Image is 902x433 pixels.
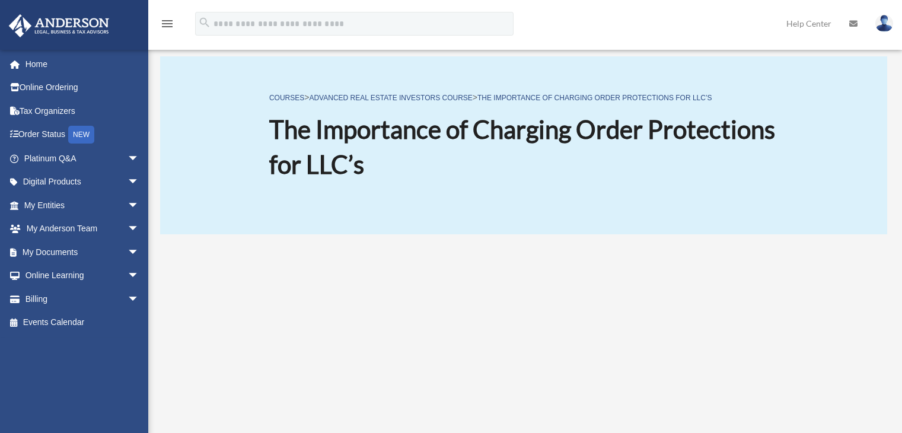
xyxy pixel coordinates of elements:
i: menu [160,17,174,31]
a: Home [8,52,157,76]
a: Billingarrow_drop_down [8,287,157,311]
a: Tax Organizers [8,99,157,123]
h1: The Importance of Charging Order Protections for LLC’s [269,112,778,182]
a: Online Learningarrow_drop_down [8,264,157,288]
img: Anderson Advisors Platinum Portal [5,14,113,37]
a: My Anderson Teamarrow_drop_down [8,217,157,241]
span: arrow_drop_down [128,264,151,288]
div: NEW [68,126,94,144]
span: arrow_drop_down [128,170,151,195]
span: arrow_drop_down [128,287,151,311]
a: My Entitiesarrow_drop_down [8,193,157,217]
a: Platinum Q&Aarrow_drop_down [8,147,157,170]
a: Events Calendar [8,311,157,335]
a: Advanced Real Estate Investors Course [309,94,472,102]
p: > > [269,90,778,105]
span: arrow_drop_down [128,217,151,241]
a: Order StatusNEW [8,123,157,147]
i: search [198,16,211,29]
a: My Documentsarrow_drop_down [8,240,157,264]
span: arrow_drop_down [128,240,151,265]
span: arrow_drop_down [128,193,151,218]
a: COURSES [269,94,304,102]
a: The Importance of Charging Order Protections for LLC’s [477,94,712,102]
img: User Pic [875,15,893,32]
a: Digital Productsarrow_drop_down [8,170,157,194]
a: Online Ordering [8,76,157,100]
span: arrow_drop_down [128,147,151,171]
a: menu [160,21,174,31]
